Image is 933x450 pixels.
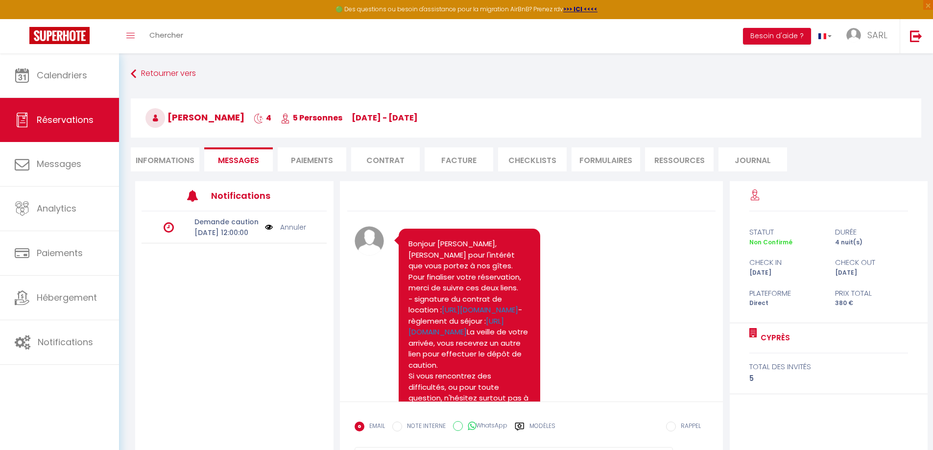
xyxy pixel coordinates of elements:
span: Notifications [38,336,93,348]
div: statut [743,226,829,238]
img: avatar.png [355,226,384,256]
img: Super Booking [29,27,90,44]
div: 380 € [829,299,914,308]
li: Facture [425,147,493,171]
span: SARL [867,29,887,41]
a: ... SARL [839,19,900,53]
a: Retourner vers [131,65,921,83]
p: Demande caution [194,216,259,227]
li: Contrat [351,147,420,171]
h3: Notifications [211,185,288,207]
span: Hébergement [37,291,97,304]
div: total des invités [749,361,908,373]
label: EMAIL [364,422,385,432]
div: 4 nuit(s) [829,238,914,247]
img: NO IMAGE [265,222,273,233]
span: Non Confirmé [749,238,792,246]
img: ... [846,28,861,43]
div: [DATE] [743,268,829,278]
div: Direct [743,299,829,308]
li: FORMULAIRES [572,147,640,171]
label: RAPPEL [676,422,701,432]
img: logout [910,30,922,42]
li: Journal [718,147,787,171]
div: [DATE] [829,268,914,278]
div: durée [829,226,914,238]
div: check out [829,257,914,268]
span: Messages [218,155,259,166]
label: Modèles [529,422,555,439]
div: Plateforme [743,287,829,299]
a: Annuler [280,222,306,233]
span: [PERSON_NAME] [145,111,244,123]
span: Messages [37,158,81,170]
a: >>> ICI <<<< [563,5,598,13]
p: [DATE] 12:00:00 [194,227,259,238]
a: Chercher [142,19,191,53]
label: NOTE INTERNE [402,422,446,432]
label: WhatsApp [463,421,507,432]
button: Besoin d'aide ? [743,28,811,45]
a: [URL][DOMAIN_NAME] [408,316,504,337]
span: [DATE] - [DATE] [352,112,418,123]
span: Réservations [37,114,94,126]
li: Informations [131,147,199,171]
div: Prix total [829,287,914,299]
a: Cyprès [757,332,790,344]
span: Chercher [149,30,183,40]
div: 5 [749,373,908,384]
span: Analytics [37,202,76,214]
div: check in [743,257,829,268]
span: 4 [254,112,271,123]
li: Paiements [278,147,346,171]
span: 5 Personnes [281,112,342,123]
span: Calendriers [37,69,87,81]
li: CHECKLISTS [498,147,567,171]
a: [URL][DOMAIN_NAME] [442,305,518,315]
span: Paiements [37,247,83,259]
li: Ressources [645,147,714,171]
